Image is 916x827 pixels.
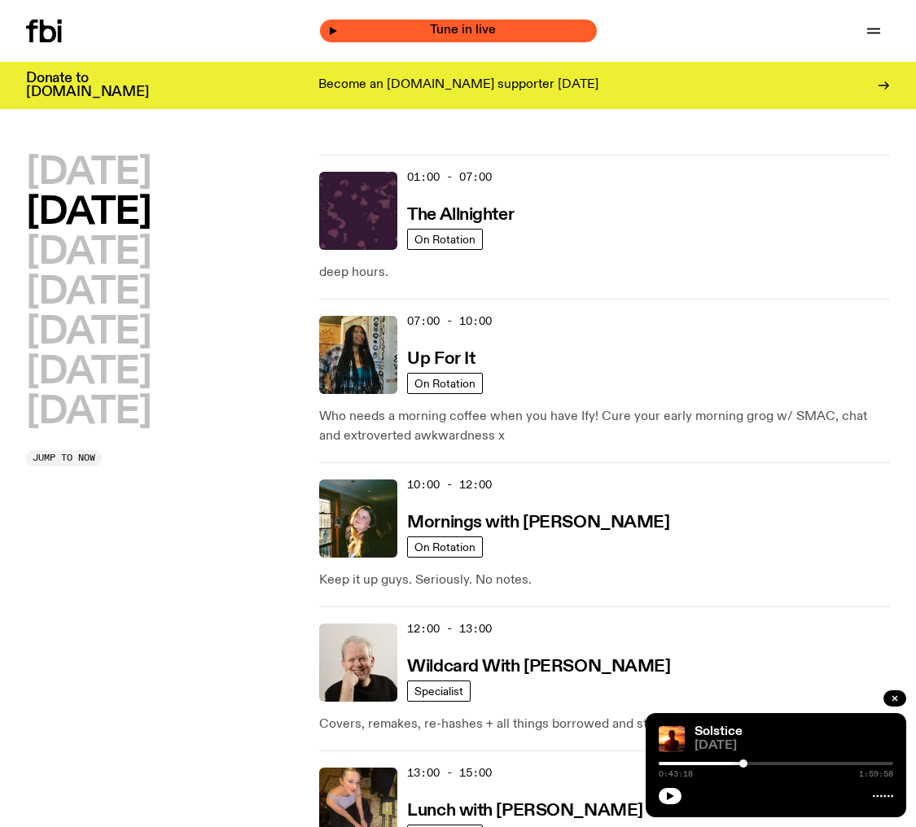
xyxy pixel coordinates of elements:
span: On Rotation [414,540,476,553]
a: Mornings with [PERSON_NAME] [407,511,669,532]
p: Keep it up guys. Seriously. No notes. [319,571,890,590]
span: On Rotation [414,233,476,245]
p: Covers, remakes, re-hashes + all things borrowed and stolen. [319,715,890,734]
span: 13:00 - 15:00 [407,765,492,781]
a: Solstice [695,725,743,738]
span: Specialist [414,685,463,697]
span: Tune in live [338,24,589,37]
span: 12:00 - 13:00 [407,621,492,637]
button: [DATE] [26,314,151,351]
h3: Lunch with [PERSON_NAME] [407,803,642,820]
h3: The Allnighter [407,207,514,224]
a: On Rotation [407,536,483,558]
p: Become an [DOMAIN_NAME] supporter [DATE] [318,78,598,93]
span: 0:43:18 [659,770,693,778]
img: A girl standing in the ocean as waist level, staring into the rise of the sun. [659,726,685,752]
a: Specialist [407,680,471,702]
img: Stuart is smiling charmingly, wearing a black t-shirt against a stark white background. [319,624,397,702]
p: deep hours. [319,263,890,282]
a: Up For It [407,348,475,368]
h3: Wildcard With [PERSON_NAME] [407,659,670,676]
button: [DATE] [26,195,151,231]
h3: Up For It [407,351,475,368]
h3: Mornings with [PERSON_NAME] [407,514,669,532]
span: 01:00 - 07:00 [407,169,492,185]
span: [DATE] [695,740,893,752]
a: On Rotation [407,373,483,394]
span: Jump to now [33,453,95,462]
button: [DATE] [26,155,151,191]
button: [DATE] [26,354,151,391]
h3: Donate to [DOMAIN_NAME] [26,72,149,99]
button: [DATE] [26,274,151,311]
span: 1:59:58 [859,770,893,778]
img: Freya smiles coyly as she poses for the image. [319,479,397,558]
a: Lunch with [PERSON_NAME] [407,799,642,820]
span: 07:00 - 10:00 [407,313,492,329]
a: On Rotation [407,229,483,250]
button: [DATE] [26,394,151,431]
a: Wildcard With [PERSON_NAME] [407,655,670,676]
button: On AirMosaic With [PERSON_NAME] and [PERSON_NAME]Tune in live [320,20,597,42]
span: On Rotation [414,377,476,389]
button: Jump to now [26,450,102,466]
span: 10:00 - 12:00 [407,477,492,492]
button: [DATE] [26,234,151,271]
img: Ify - a Brown Skin girl with black braided twists, looking up to the side with her tongue stickin... [319,316,397,394]
p: Who needs a morning coffee when you have Ify! Cure your early morning grog w/ SMAC, chat and extr... [319,407,890,446]
a: The Allnighter [407,203,514,224]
